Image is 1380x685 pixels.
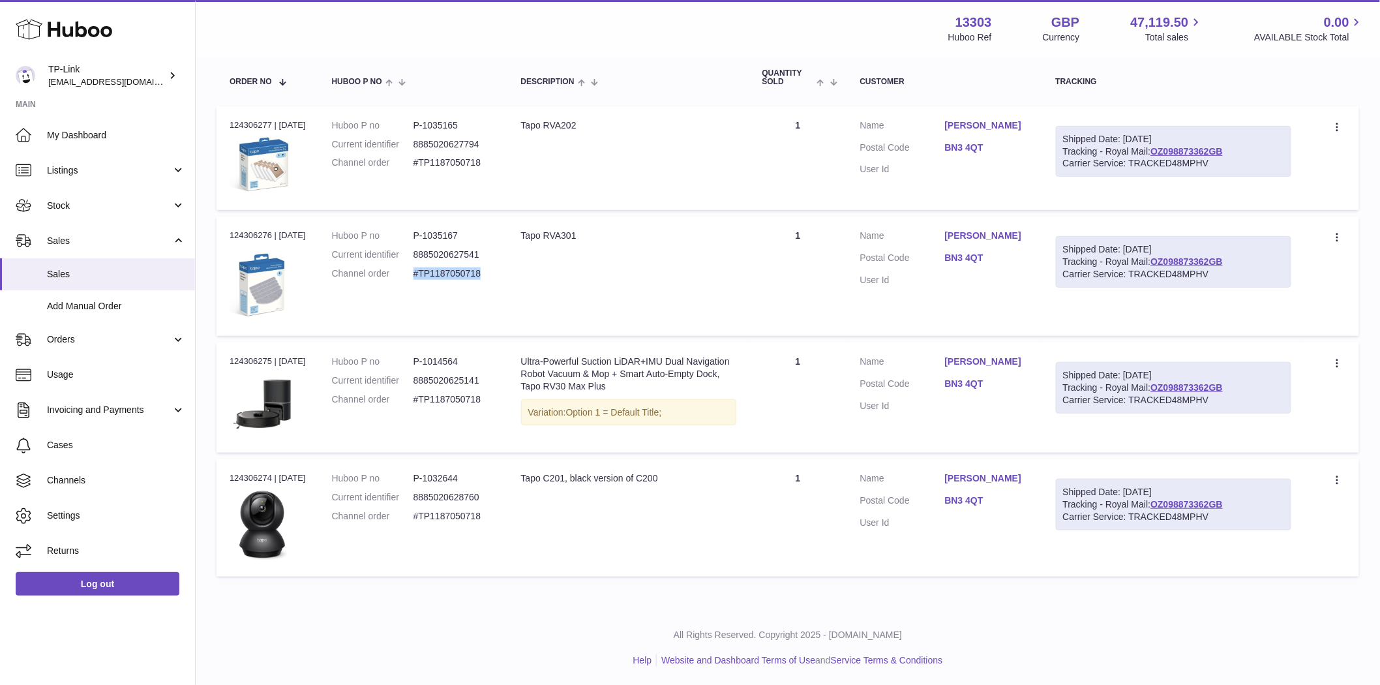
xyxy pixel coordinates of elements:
[1254,14,1364,44] a: 0.00 AVAILABLE Stock Total
[1063,486,1285,498] div: Shipped Date: [DATE]
[47,474,185,487] span: Channels
[47,268,185,281] span: Sales
[332,230,413,242] dt: Huboo P no
[521,119,736,132] div: Tapo RVA202
[1130,14,1203,44] a: 47,119.50 Total sales
[230,230,306,241] div: 124306276 | [DATE]
[206,629,1370,641] p: All Rights Reserved. Copyright 2025 - [DOMAIN_NAME]
[47,164,172,177] span: Listings
[47,333,172,346] span: Orders
[1324,14,1349,31] span: 0.00
[521,356,736,393] div: Ultra-Powerful Suction LiDAR+IMU Dual Navigation Robot Vacuum & Mop + Smart Auto-Empty Dock, Tapo...
[945,252,1030,264] a: BN3 4QT
[955,14,992,31] strong: 13303
[47,200,172,212] span: Stock
[1051,14,1079,31] strong: GBP
[860,356,945,371] dt: Name
[945,495,1030,507] a: BN3 4QT
[1150,499,1223,510] a: OZ098873362GB
[332,78,382,86] span: Huboo P no
[332,356,413,368] dt: Huboo P no
[945,230,1030,242] a: [PERSON_NAME]
[332,138,413,151] dt: Current identifier
[413,249,495,261] dd: 8885020627541
[661,655,815,665] a: Website and Dashboard Terms of Use
[230,489,295,560] img: 133031739979760.jpg
[749,106,847,211] td: 1
[1063,369,1285,382] div: Shipped Date: [DATE]
[749,217,847,336] td: 1
[1150,146,1223,157] a: OZ098873362GB
[332,510,413,523] dt: Channel order
[521,230,736,242] div: Tapo RVA301
[16,572,179,596] a: Log out
[230,119,306,131] div: 124306277 | [DATE]
[762,69,814,86] span: Quantity Sold
[1056,236,1292,288] div: Tracking - Royal Mail:
[413,138,495,151] dd: 8885020627794
[332,491,413,504] dt: Current identifier
[413,230,495,242] dd: P-1035167
[1145,31,1203,44] span: Total sales
[230,371,295,436] img: 01_large_20240808023803n.jpg
[860,517,945,529] dt: User Id
[413,510,495,523] dd: #TP1187050718
[749,342,847,453] td: 1
[1063,243,1285,256] div: Shipped Date: [DATE]
[332,472,413,485] dt: Huboo P no
[230,135,295,194] img: 1741107077.jpg
[860,163,945,175] dt: User Id
[332,249,413,261] dt: Current identifier
[633,655,652,665] a: Help
[521,399,736,426] div: Variation:
[657,654,942,667] li: and
[860,400,945,412] dt: User Id
[1063,511,1285,523] div: Carrier Service: TRACKED48MPHV
[749,459,847,577] td: 1
[1254,31,1364,44] span: AVAILABLE Stock Total
[332,119,413,132] dt: Huboo P no
[860,78,1030,86] div: Customer
[47,510,185,522] span: Settings
[860,119,945,135] dt: Name
[332,267,413,280] dt: Channel order
[1063,268,1285,281] div: Carrier Service: TRACKED48MPHV
[1150,256,1223,267] a: OZ098873362GB
[230,472,306,484] div: 124306274 | [DATE]
[860,274,945,286] dt: User Id
[1056,479,1292,530] div: Tracking - Royal Mail:
[948,31,992,44] div: Huboo Ref
[945,472,1030,485] a: [PERSON_NAME]
[945,142,1030,154] a: BN3 4QT
[945,356,1030,368] a: [PERSON_NAME]
[860,142,945,157] dt: Postal Code
[413,267,495,280] dd: #TP1187050718
[413,119,495,132] dd: P-1035165
[413,374,495,387] dd: 8885020625141
[860,472,945,488] dt: Name
[860,378,945,393] dt: Postal Code
[230,78,272,86] span: Order No
[860,252,945,267] dt: Postal Code
[332,157,413,169] dt: Channel order
[48,63,166,88] div: TP-Link
[413,356,495,368] dd: P-1014564
[47,439,185,451] span: Cases
[860,495,945,510] dt: Postal Code
[413,472,495,485] dd: P-1032644
[1063,133,1285,145] div: Shipped Date: [DATE]
[1150,382,1223,393] a: OZ098873362GB
[831,655,943,665] a: Service Terms & Conditions
[1056,126,1292,177] div: Tracking - Royal Mail:
[945,378,1030,390] a: BN3 4QT
[332,393,413,406] dt: Channel order
[1043,31,1080,44] div: Currency
[413,157,495,169] dd: #TP1187050718
[332,374,413,387] dt: Current identifier
[16,66,35,85] img: internalAdmin-13303@internal.huboo.com
[1063,157,1285,170] div: Carrier Service: TRACKED48MPHV
[47,300,185,312] span: Add Manual Order
[860,230,945,245] dt: Name
[47,404,172,416] span: Invoicing and Payments
[413,491,495,504] dd: 8885020628760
